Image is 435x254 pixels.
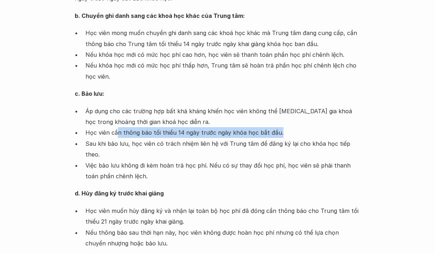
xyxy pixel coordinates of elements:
[85,160,361,182] p: Việc bảo lưu không đi kèm hoàn trả học phí. Nếu có sự thay đổi học phí, học viên sẽ phải thanh to...
[85,138,361,160] p: Sau khi bảo lưu, học viên có trách nhiệm liên hệ với Trung tâm để đăng ký lại cho khóa học tiếp t...
[85,28,361,49] p: Học viên mong muốn chuyển ghi danh sang các khoá học khác mà Trung tâm đang cung cấp, cần thông b...
[75,190,164,197] strong: d. Hủy đăng ký trước khai giảng
[85,205,361,227] p: Học viên muốn hủy đăng ký và nhận lại toàn bộ học phí đã đóng cần thông báo cho Trung tâm tối thi...
[85,106,361,128] p: Áp dụng cho các trường hợp bất khả kháng khiến học viên không thể [MEDICAL_DATA] gia khoá học tro...
[85,49,361,60] p: Nếu khóa học mới có mức học phí cao hơn, học viên sẽ thanh toán phần học phí chênh lệch.
[85,227,361,249] p: Nếu thông báo sau thời hạn này, học viên không được hoàn học phí nhưng có thể lựa chọn chuyển như...
[85,60,361,82] p: Nếu khóa học mới có mức học phí thấp hơn, Trung tâm sẽ hoàn trả phần học phí chênh lệch cho học v...
[75,90,104,97] strong: c. Bảo lưu:
[75,12,245,19] strong: b. Chuyển ghi danh sang các khoá học khác của Trung tâm:
[85,127,361,138] p: Học viên cần thông báo tối thiểu 14 ngày trước ngày khóa học bắt đầu.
